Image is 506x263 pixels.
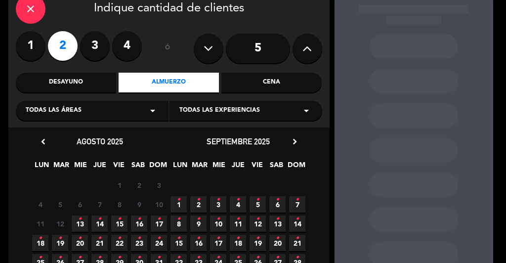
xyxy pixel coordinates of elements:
i: • [197,211,200,227]
i: • [197,192,200,208]
span: 12 [250,216,266,232]
i: • [39,230,42,246]
span: Todas las áreas [26,106,82,116]
i: • [137,211,141,227]
i: • [177,211,180,227]
i: • [118,211,121,227]
i: • [276,211,279,227]
span: VIE [249,159,265,175]
i: chevron_right [290,136,300,147]
i: • [216,211,220,227]
i: • [295,230,299,246]
span: 11 [32,216,48,232]
span: 3 [210,196,226,213]
span: 19 [250,235,266,251]
i: • [78,230,82,246]
span: 22 [111,235,127,251]
i: • [256,211,259,227]
span: 16 [131,216,147,232]
label: 4 [112,31,142,61]
i: • [98,230,101,246]
span: 21 [91,235,108,251]
span: 19 [52,235,68,251]
i: • [236,230,240,246]
i: • [118,230,121,246]
i: • [177,230,180,246]
span: VIE [111,159,127,175]
span: MAR [53,159,69,175]
span: 2 [190,196,207,213]
span: JUE [230,159,246,175]
span: MIE [211,159,227,175]
i: • [216,230,220,246]
i: • [276,230,279,246]
i: arrow_drop_down [147,105,159,117]
span: Todas las experiencias [179,106,260,116]
i: • [256,230,259,246]
span: 6 [269,196,286,213]
span: 24 [151,235,167,251]
label: 2 [48,31,78,61]
i: • [256,192,259,208]
i: • [197,230,200,246]
span: 15 [111,216,127,232]
span: 13 [269,216,286,232]
div: ó [152,31,184,66]
i: • [78,211,82,227]
span: 3 [151,177,167,193]
i: close [25,3,37,15]
label: 1 [16,31,45,61]
i: chevron_left [38,136,48,147]
div: Cena [221,73,322,92]
span: 18 [230,235,246,251]
i: • [177,192,180,208]
span: SAB [130,159,146,175]
span: 23 [131,235,147,251]
span: SAB [268,159,285,175]
span: 11 [230,216,246,232]
span: LUN [172,159,188,175]
i: • [157,211,161,227]
span: 8 [111,196,127,213]
i: • [216,192,220,208]
i: • [58,230,62,246]
i: arrow_drop_down [300,105,312,117]
span: 21 [289,235,305,251]
i: • [98,211,101,227]
span: DOM [149,159,166,175]
span: JUE [91,159,108,175]
span: 7 [91,196,108,213]
span: 12 [52,216,68,232]
i: • [295,192,299,208]
span: 15 [170,235,187,251]
div: Desayuno [16,73,116,92]
i: • [137,230,141,246]
span: 14 [91,216,108,232]
span: 13 [72,216,88,232]
span: MIE [72,159,88,175]
div: Almuerzo [119,73,219,92]
span: 1 [170,196,187,213]
span: 10 [151,196,167,213]
span: 5 [250,196,266,213]
span: 2 [131,177,147,193]
span: 4 [230,196,246,213]
span: LUN [34,159,50,175]
i: • [276,192,279,208]
span: 4 [32,196,48,213]
span: 14 [289,216,305,232]
span: 18 [32,235,48,251]
span: 20 [269,235,286,251]
span: DOM [288,159,304,175]
span: 17 [210,235,226,251]
span: 10 [210,216,226,232]
span: 9 [190,216,207,232]
span: 17 [151,216,167,232]
span: 9 [131,196,147,213]
span: 8 [170,216,187,232]
span: 20 [72,235,88,251]
span: 6 [72,196,88,213]
label: 3 [80,31,110,61]
span: MAR [191,159,208,175]
i: • [295,211,299,227]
